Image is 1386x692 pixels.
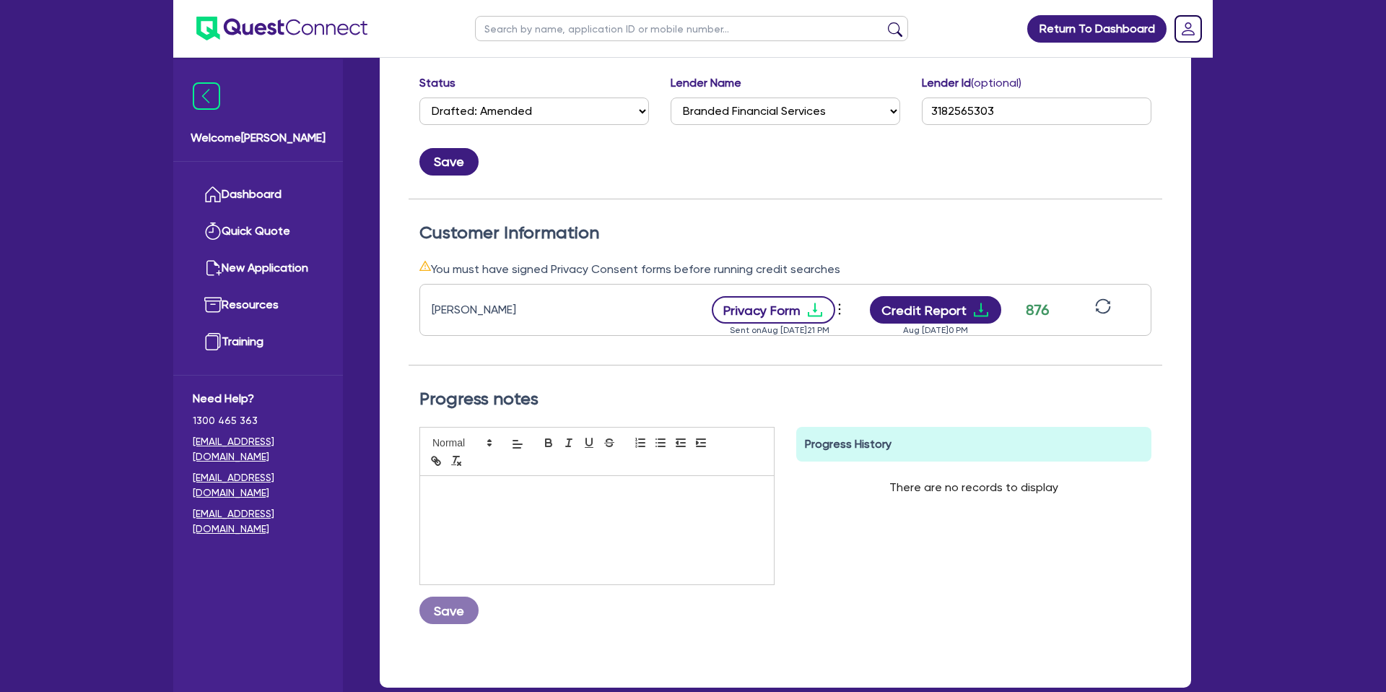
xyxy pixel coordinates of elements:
[419,148,479,176] button: Save
[419,260,1151,278] div: You must have signed Privacy Consent forms before running credit searches
[204,259,222,277] img: new-application
[796,427,1151,462] div: Progress History
[191,129,326,147] span: Welcome [PERSON_NAME]
[204,222,222,240] img: quick-quote
[419,260,431,272] span: warning
[193,213,323,250] a: Quick Quote
[1091,298,1115,323] button: sync
[432,301,612,319] div: [PERSON_NAME]
[971,76,1021,90] span: (optional)
[806,301,824,319] span: download
[870,296,1002,324] button: Credit Reportdownload
[832,298,847,320] span: more
[196,17,367,40] img: quest-connect-logo-blue
[1027,15,1167,43] a: Return To Dashboard
[872,462,1076,514] div: There are no records to display
[1019,299,1055,321] div: 876
[419,597,479,624] button: Save
[419,389,1151,410] h2: Progress notes
[1169,10,1207,48] a: Dropdown toggle
[193,390,323,407] span: Need Help?
[419,74,456,92] label: Status
[204,333,222,350] img: training
[671,74,741,92] label: Lender Name
[193,176,323,213] a: Dashboard
[475,16,908,41] input: Search by name, application ID or mobile number...
[193,287,323,324] a: Resources
[835,298,847,322] button: Dropdown toggle
[419,222,1151,243] h2: Customer Information
[972,301,990,319] span: download
[712,296,836,324] button: Privacy Formdownload
[193,250,323,287] a: New Application
[922,74,1021,92] label: Lender Id
[193,82,220,110] img: icon-menu-close
[1095,298,1111,314] span: sync
[193,324,323,360] a: Training
[193,434,323,464] a: [EMAIL_ADDRESS][DOMAIN_NAME]
[204,296,222,313] img: resources
[193,413,323,428] span: 1300 465 363
[193,470,323,501] a: [EMAIL_ADDRESS][DOMAIN_NAME]
[193,506,323,537] a: [EMAIL_ADDRESS][DOMAIN_NAME]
